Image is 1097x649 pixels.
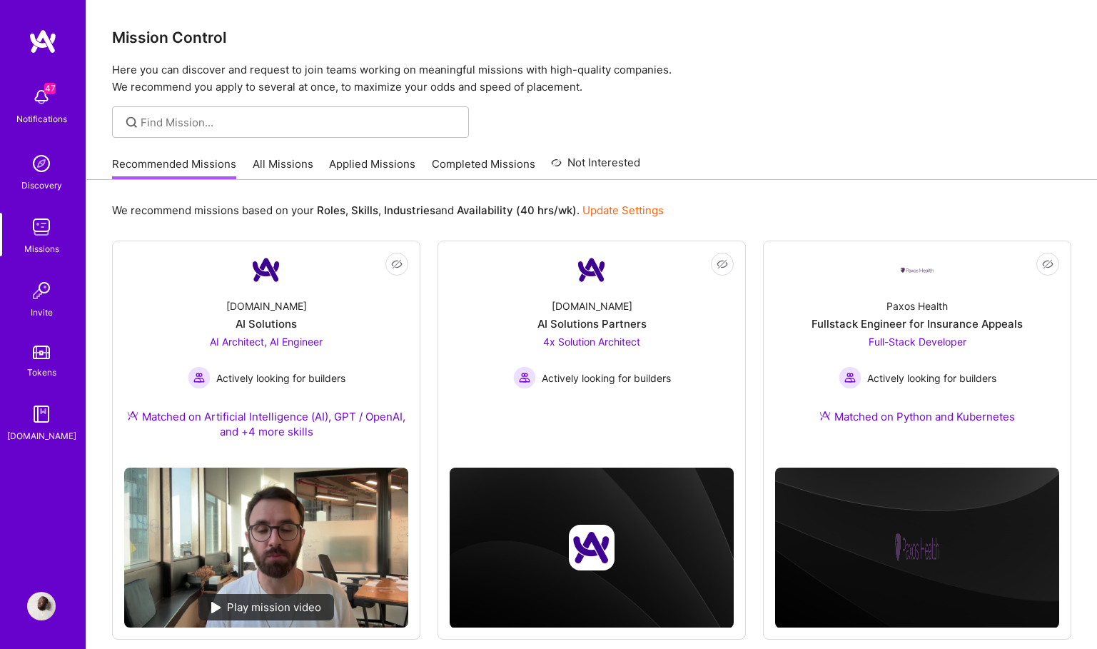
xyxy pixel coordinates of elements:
img: cover [450,468,734,628]
i: icon EyeClosed [1042,258,1053,270]
span: 4x Solution Architect [543,336,640,348]
b: Industries [384,203,435,217]
a: Company Logo[DOMAIN_NAME]AI Solutions Partners4x Solution Architect Actively looking for builders... [450,253,734,434]
a: Not Interested [551,154,640,180]
a: Completed Missions [432,156,535,180]
div: Invite [31,305,53,320]
div: [DOMAIN_NAME] [7,428,76,443]
span: Actively looking for builders [542,371,671,386]
img: Company Logo [900,266,934,274]
div: Matched on Artificial Intelligence (AI), GPT / OpenAI, and +4 more skills [124,409,408,439]
img: cover [775,468,1059,628]
div: AI Solutions [236,316,297,331]
img: Ateam Purple Icon [819,410,831,421]
a: All Missions [253,156,313,180]
b: Skills [351,203,378,217]
img: Company Logo [249,253,283,287]
img: Company logo [894,525,940,570]
img: logo [29,29,57,54]
a: Applied Missions [329,156,415,180]
img: teamwork [27,213,56,241]
img: No Mission [124,468,408,628]
div: Tokens [27,365,56,380]
a: User Avatar [24,592,59,620]
img: User Avatar [27,592,56,620]
a: Update Settings [582,203,664,217]
div: [DOMAIN_NAME] [226,298,307,313]
h3: Mission Control [112,29,1071,46]
input: Find Mission... [141,115,458,130]
div: Discovery [21,178,62,193]
img: Ateam Purple Icon [127,410,138,421]
span: Full-Stack Developer [869,336,966,348]
img: guide book [27,400,56,428]
div: Matched on Python and Kubernetes [819,409,1015,424]
p: We recommend missions based on your , , and . [112,203,664,218]
span: AI Architect, AI Engineer [210,336,323,348]
div: Paxos Health [886,298,948,313]
img: Company logo [569,525,615,570]
i: icon EyeClosed [717,258,728,270]
img: tokens [33,346,50,359]
b: Roles [317,203,345,217]
span: Actively looking for builders [216,371,345,386]
div: Missions [24,241,59,256]
p: Here you can discover and request to join teams working on meaningful missions with high-quality ... [112,61,1071,96]
b: Availability (40 hrs/wk) [457,203,577,217]
div: Fullstack Engineer for Insurance Appeals [812,316,1023,331]
img: Company Logo [575,253,609,287]
img: bell [27,83,56,111]
span: 47 [44,83,56,94]
a: Recommended Missions [112,156,236,180]
img: Actively looking for builders [513,366,536,389]
img: Actively looking for builders [188,366,211,389]
div: Play mission video [198,594,334,620]
a: Company Logo[DOMAIN_NAME]AI SolutionsAI Architect, AI Engineer Actively looking for buildersActiv... [124,253,408,456]
a: Company LogoPaxos HealthFullstack Engineer for Insurance AppealsFull-Stack Developer Actively loo... [775,253,1059,441]
img: Actively looking for builders [839,366,861,389]
span: Actively looking for builders [867,371,996,386]
div: Notifications [16,111,67,126]
div: [DOMAIN_NAME] [552,298,632,313]
i: icon EyeClosed [391,258,403,270]
i: icon SearchGrey [123,114,140,131]
div: AI Solutions Partners [537,316,647,331]
img: discovery [27,149,56,178]
img: Invite [27,276,56,305]
img: play [211,602,221,613]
